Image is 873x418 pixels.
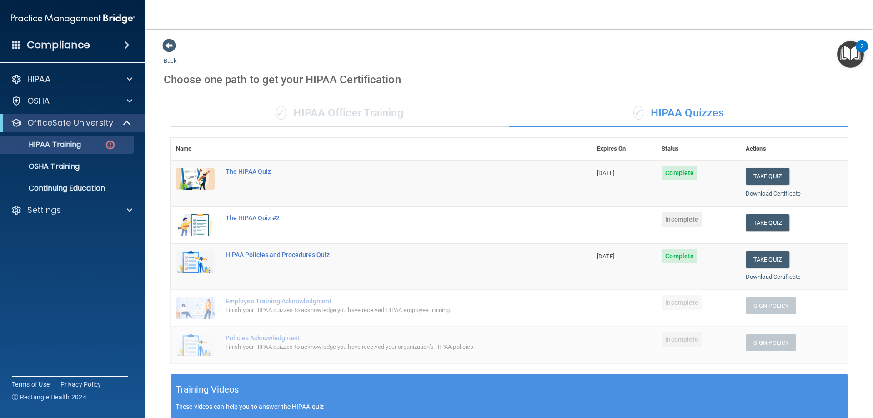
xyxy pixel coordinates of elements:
[226,305,546,316] div: Finish your HIPAA quizzes to acknowledge you have received HIPAA employee training.
[746,273,801,280] a: Download Certificate
[746,297,796,314] button: Sign Policy
[6,140,81,149] p: HIPAA Training
[662,295,702,310] span: Incomplete
[171,100,509,127] div: HIPAA Officer Training
[662,166,697,180] span: Complete
[226,168,546,175] div: The HIPAA Quiz
[176,403,843,410] p: These videos can help you to answer the HIPAA quiz
[164,46,177,64] a: Back
[11,74,132,85] a: HIPAA
[746,190,801,197] a: Download Certificate
[171,138,220,160] th: Name
[597,170,614,176] span: [DATE]
[746,334,796,351] button: Sign Policy
[633,106,643,120] span: ✓
[226,251,546,258] div: HIPAA Policies and Procedures Quiz
[276,106,286,120] span: ✓
[27,96,50,106] p: OSHA
[11,117,132,128] a: OfficeSafe University
[11,96,132,106] a: OSHA
[226,297,546,305] div: Employee Training Acknowledgment
[176,382,239,398] h5: Training Videos
[6,162,80,171] p: OSHA Training
[105,139,116,151] img: danger-circle.6113f641.png
[746,214,789,231] button: Take Quiz
[592,138,656,160] th: Expires On
[226,214,546,222] div: The HIPAA Quiz #2
[740,138,848,160] th: Actions
[226,334,546,342] div: Policies Acknowledgment
[27,39,90,51] h4: Compliance
[662,249,697,263] span: Complete
[597,253,614,260] span: [DATE]
[12,393,86,402] span: Ⓒ Rectangle Health 2024
[12,380,50,389] a: Terms of Use
[11,205,132,216] a: Settings
[226,342,546,353] div: Finish your HIPAA quizzes to acknowledge you have received your organization’s HIPAA policies.
[27,205,61,216] p: Settings
[656,138,740,160] th: Status
[6,184,130,193] p: Continuing Education
[746,168,789,185] button: Take Quiz
[27,117,113,128] p: OfficeSafe University
[837,41,864,68] button: Open Resource Center, 2 new notifications
[662,332,702,347] span: Incomplete
[27,74,50,85] p: HIPAA
[746,251,789,268] button: Take Quiz
[11,10,135,28] img: PMB logo
[164,66,855,93] div: Choose one path to get your HIPAA Certification
[860,46,863,58] div: 2
[60,380,101,389] a: Privacy Policy
[509,100,848,127] div: HIPAA Quizzes
[662,212,702,227] span: Incomplete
